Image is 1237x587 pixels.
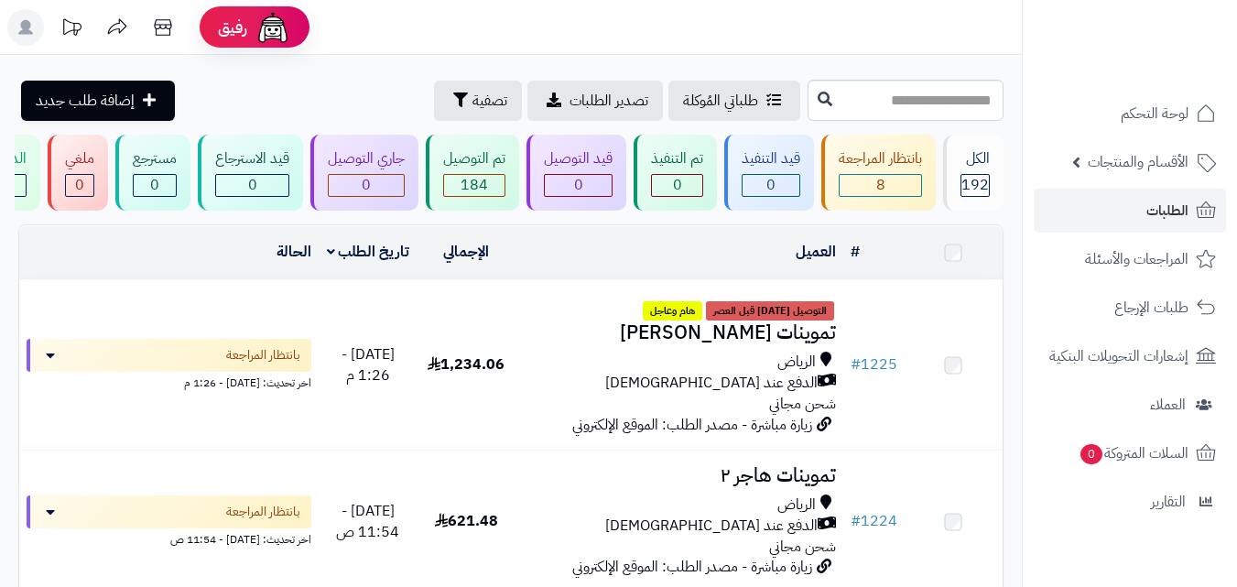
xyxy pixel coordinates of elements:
span: 0 [150,174,159,196]
img: ai-face.png [255,9,291,46]
span: 1,234.06 [428,353,505,375]
a: الحالة [277,241,311,263]
span: 184 [461,174,488,196]
div: 8 [840,175,921,196]
span: شحن مجاني [769,393,836,415]
a: طلباتي المُوكلة [668,81,800,121]
span: الدفع عند [DEMOGRAPHIC_DATA] [605,516,818,537]
div: 0 [134,175,176,196]
a: مسترجع 0 [112,135,194,211]
div: مسترجع [133,148,177,169]
button: تصفية [434,81,522,121]
span: 621.48 [435,510,498,532]
a: # [851,241,860,263]
span: رفيق [218,16,247,38]
span: الدفع عند [DEMOGRAPHIC_DATA] [605,373,818,394]
a: إضافة طلب جديد [21,81,175,121]
a: الإجمالي [443,241,489,263]
span: إشعارات التحويلات البنكية [1049,343,1188,369]
div: 0 [329,175,404,196]
a: قيد التنفيذ 0 [721,135,818,211]
span: [DATE] - 1:26 م [342,343,395,386]
span: 0 [673,174,682,196]
span: تصفية [472,90,507,112]
a: تم التنفيذ 0 [630,135,721,211]
div: قيد التنفيذ [742,148,800,169]
a: تحديثات المنصة [49,9,94,50]
a: السلات المتروكة0 [1034,431,1226,475]
div: 0 [743,175,799,196]
a: بانتظار المراجعة 8 [818,135,939,211]
a: #1224 [851,510,897,532]
span: 0 [1080,443,1103,465]
span: الرياض [777,352,816,373]
span: التقارير [1151,489,1186,515]
span: الطلبات [1146,198,1188,223]
div: الكل [960,148,990,169]
span: بانتظار المراجعة [226,503,300,521]
h3: تموينات [PERSON_NAME] [523,322,836,343]
a: لوحة التحكم [1034,92,1226,136]
div: تم التوصيل [443,148,505,169]
div: قيد الاسترجاع [215,148,289,169]
span: 0 [766,174,776,196]
div: جاري التوصيل [328,148,405,169]
a: تاريخ الطلب [327,241,410,263]
a: الطلبات [1034,189,1226,233]
a: الكل192 [939,135,1007,211]
div: 0 [216,175,288,196]
span: زيارة مباشرة - مصدر الطلب: الموقع الإلكتروني [572,414,812,436]
span: الرياض [777,495,816,516]
span: السلات المتروكة [1079,440,1188,466]
div: 184 [444,175,505,196]
a: قيد الاسترجاع 0 [194,135,307,211]
a: قيد التوصيل 0 [523,135,630,211]
span: العملاء [1150,392,1186,418]
div: تم التنفيذ [651,148,703,169]
a: تم التوصيل 184 [422,135,523,211]
div: 0 [652,175,702,196]
img: logo-2.png [1112,14,1220,52]
span: 0 [362,174,371,196]
a: إشعارات التحويلات البنكية [1034,334,1226,378]
a: العميل [796,241,836,263]
span: تصدير الطلبات [570,90,648,112]
div: 0 [545,175,612,196]
div: 0 [66,175,93,196]
a: المراجعات والأسئلة [1034,237,1226,281]
span: [DATE] - 11:54 ص [336,500,399,543]
div: ملغي [65,148,94,169]
span: 0 [75,174,84,196]
span: الأقسام والمنتجات [1088,149,1188,175]
span: هام وعاجل [643,301,702,321]
span: 8 [876,174,885,196]
span: المراجعات والأسئلة [1085,246,1188,272]
div: اخر تحديث: [DATE] - 11:54 ص [27,528,311,548]
span: زيارة مباشرة - مصدر الطلب: الموقع الإلكتروني [572,556,812,578]
a: ملغي 0 [44,135,112,211]
span: # [851,353,861,375]
div: بانتظار المراجعة [839,148,922,169]
span: # [851,510,861,532]
a: العملاء [1034,383,1226,427]
a: #1225 [851,353,897,375]
a: تصدير الطلبات [527,81,663,121]
div: اخر تحديث: [DATE] - 1:26 م [27,372,311,391]
span: شحن مجاني [769,536,836,558]
span: 0 [574,174,583,196]
span: التوصيل [DATE] قبل العصر [706,301,834,321]
div: قيد التوصيل [544,148,613,169]
span: 192 [961,174,989,196]
h3: تموينات هاجر ٢ [523,465,836,486]
span: لوحة التحكم [1121,101,1188,126]
span: طلبات الإرجاع [1114,295,1188,321]
a: التقارير [1034,480,1226,524]
span: بانتظار المراجعة [226,346,300,364]
a: جاري التوصيل 0 [307,135,422,211]
span: إضافة طلب جديد [36,90,135,112]
span: 0 [248,174,257,196]
span: طلباتي المُوكلة [683,90,758,112]
a: طلبات الإرجاع [1034,286,1226,330]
